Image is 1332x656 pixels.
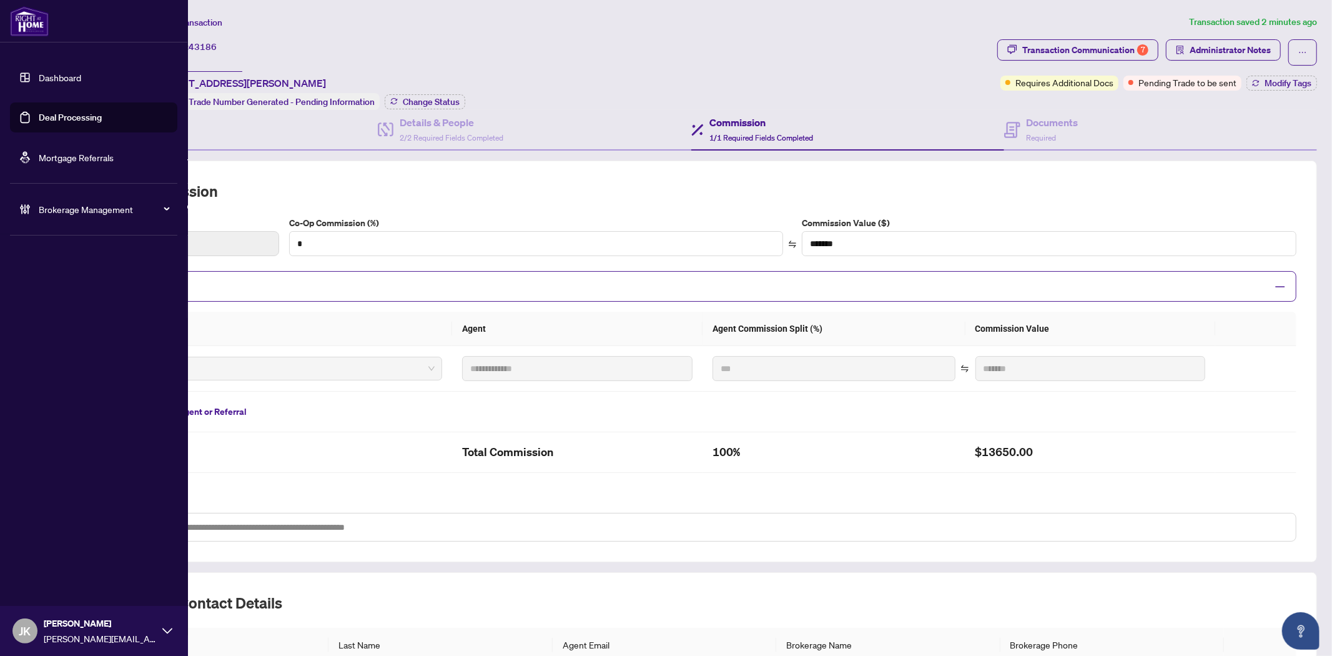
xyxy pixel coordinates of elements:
[44,632,156,645] span: [PERSON_NAME][EMAIL_ADDRESS][DOMAIN_NAME]
[400,115,503,130] h4: Details & People
[403,97,460,106] span: Change Status
[452,312,703,346] th: Agent
[39,112,102,123] a: Deal Processing
[1282,612,1320,650] button: Open asap
[1027,133,1057,142] span: Required
[385,94,465,109] button: Change Status
[703,312,965,346] th: Agent Commission Split (%)
[155,17,222,28] span: View Transaction
[1298,48,1307,57] span: ellipsis
[39,152,114,163] a: Mortgage Referrals
[1190,40,1271,60] span: Administrator Notes
[189,96,375,107] span: Trade Number Generated - Pending Information
[103,359,435,378] span: Primary
[39,202,169,216] span: Brokerage Management
[965,312,1216,346] th: Commission Value
[155,93,380,110] div: Status:
[1027,115,1078,130] h4: Documents
[1137,44,1148,56] div: 7
[1265,79,1311,87] span: Modify Tags
[400,133,503,142] span: 2/2 Required Fields Completed
[1246,76,1317,91] button: Modify Tags
[710,133,814,142] span: 1/1 Required Fields Completed
[39,72,81,83] a: Dashboard
[462,442,693,462] h2: Total Commission
[1189,15,1317,29] article: Transaction saved 2 minutes ago
[1166,39,1281,61] button: Administrator Notes
[44,617,156,630] span: [PERSON_NAME]
[975,442,1206,462] h2: $13650.00
[1015,76,1113,89] span: Requires Additional Docs
[155,76,326,91] span: [STREET_ADDRESS][PERSON_NAME]
[86,593,1296,613] h2: Listing Agent Contact Details
[19,622,31,640] span: JK
[960,364,969,373] span: swap
[86,312,452,346] th: Type
[289,216,784,230] label: Co-Op Commission (%)
[802,216,1296,230] label: Commission Value ($)
[788,240,797,249] span: swap
[997,39,1158,61] button: Transaction Communication7
[86,271,1296,302] div: Split Commission
[710,115,814,130] h4: Commission
[10,6,49,36] img: logo
[1022,40,1148,60] div: Transaction Communication
[1138,76,1236,89] span: Pending Trade to be sent
[713,442,955,462] h2: 100%
[1176,46,1185,54] span: solution
[86,181,1296,201] h2: Co-op Commission
[86,498,1296,512] label: Commission Notes
[189,41,217,52] span: 43186
[1275,281,1286,292] span: minus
